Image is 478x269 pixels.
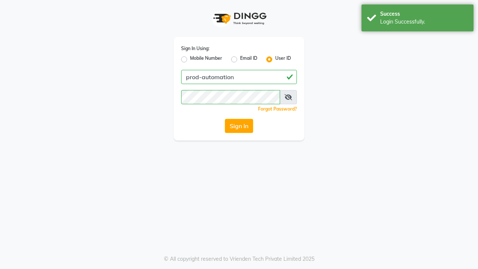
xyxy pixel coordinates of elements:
[209,7,269,30] img: logo1.svg
[380,10,468,18] div: Success
[181,70,297,84] input: Username
[275,55,291,64] label: User ID
[181,90,280,104] input: Username
[258,106,297,112] a: Forgot Password?
[181,45,209,52] label: Sign In Using:
[190,55,222,64] label: Mobile Number
[380,18,468,26] div: Login Successfully.
[240,55,257,64] label: Email ID
[225,119,253,133] button: Sign In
